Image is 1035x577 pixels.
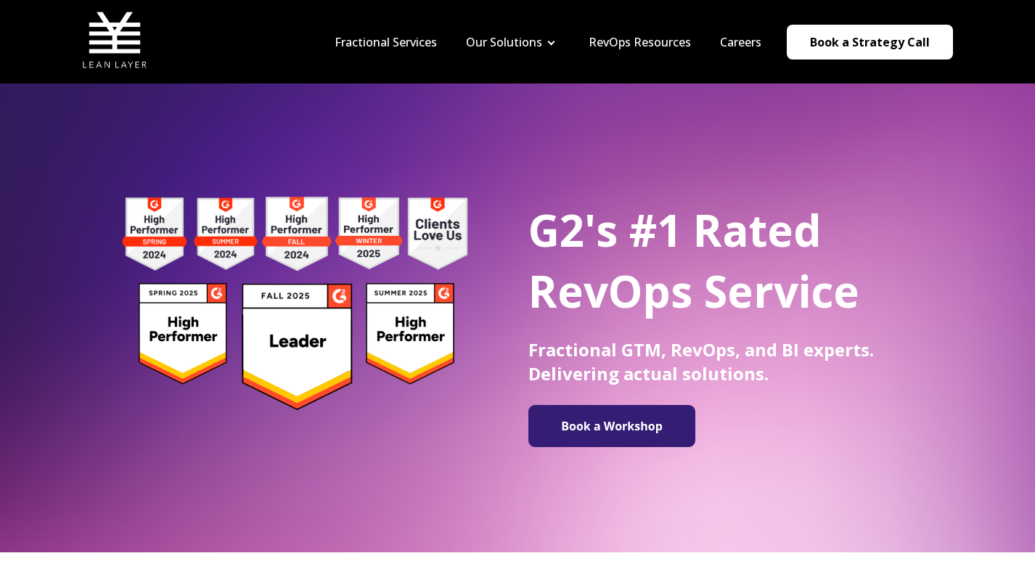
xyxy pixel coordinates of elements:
a: RevOps Resources [589,34,691,50]
a: Fractional Services [335,34,437,50]
img: g2 badges [97,192,492,414]
a: Book a Strategy Call [787,25,953,60]
a: Careers [720,34,761,50]
a: Our Solutions [466,34,542,50]
img: Lean Layer Logo [82,7,147,73]
div: Navigation Menu [320,34,776,50]
span: G2's #1 Rated RevOps Service [528,200,859,321]
img: Book a Workshop [536,411,688,441]
span: Fractional GTM, RevOps, and BI experts. Delivering actual solutions. [528,337,874,385]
